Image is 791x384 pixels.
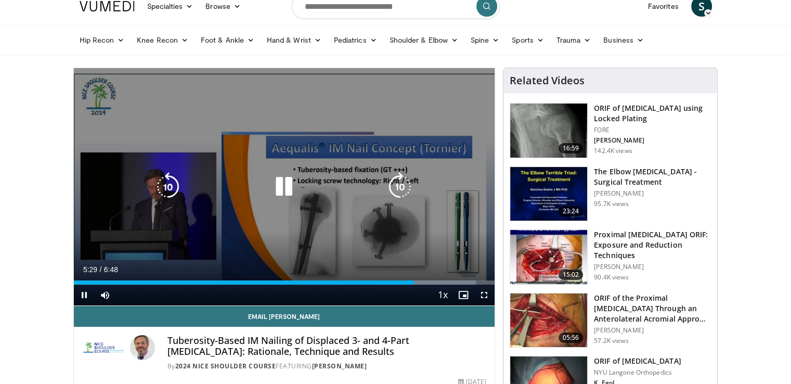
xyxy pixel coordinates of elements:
[594,273,628,281] p: 90.4K views
[131,30,194,50] a: Knee Recon
[594,167,711,187] h3: The Elbow [MEDICAL_DATA] - Surgical Treatment
[82,335,126,360] img: 2024 Nice Shoulder Course
[505,30,550,50] a: Sports
[510,74,585,87] h4: Related Videos
[74,280,495,285] div: Progress Bar
[559,143,583,153] span: 16:59
[74,285,95,305] button: Pause
[594,147,632,155] p: 142.4K views
[510,229,711,285] a: 15:02 Proximal [MEDICAL_DATA] ORIF: Exposure and Reduction Techniques [PERSON_NAME] 90.4K views
[594,136,711,145] p: [PERSON_NAME]
[594,356,681,366] h3: ORIF of [MEDICAL_DATA]
[328,30,383,50] a: Pediatrics
[474,285,495,305] button: Fullscreen
[100,265,102,274] span: /
[312,362,367,370] a: [PERSON_NAME]
[74,68,495,306] video-js: Video Player
[194,30,261,50] a: Foot & Ankle
[510,167,587,221] img: 162531_0000_1.png.150x105_q85_crop-smart_upscale.jpg
[594,189,711,198] p: [PERSON_NAME]
[550,30,598,50] a: Trauma
[594,337,628,345] p: 57.2K views
[104,265,118,274] span: 6:48
[95,285,115,305] button: Mute
[175,362,276,370] a: 2024 Nice Shoulder Course
[510,104,587,158] img: Mighell_-_Locked_Plating_for_Proximal_Humerus_Fx_100008672_2.jpg.150x105_q85_crop-smart_upscale.jpg
[510,293,587,348] img: gardner_3.png.150x105_q85_crop-smart_upscale.jpg
[510,167,711,222] a: 23:24 The Elbow [MEDICAL_DATA] - Surgical Treatment [PERSON_NAME] 95.7K views
[74,306,495,327] a: Email [PERSON_NAME]
[432,285,453,305] button: Playback Rate
[597,30,650,50] a: Business
[464,30,505,50] a: Spine
[130,335,155,360] img: Avatar
[167,362,486,371] div: By FEATURING
[594,263,711,271] p: [PERSON_NAME]
[510,103,711,158] a: 16:59 ORIF of [MEDICAL_DATA] using Locked Plating FORE [PERSON_NAME] 142.4K views
[559,332,583,343] span: 05:56
[594,229,711,261] h3: Proximal [MEDICAL_DATA] ORIF: Exposure and Reduction Techniques
[510,293,711,348] a: 05:56 ORIF of the Proximal [MEDICAL_DATA] Through an Anterolateral Acromial Appro… [PERSON_NAME] ...
[73,30,131,50] a: Hip Recon
[559,206,583,216] span: 23:24
[559,270,583,280] span: 15:02
[594,326,711,335] p: [PERSON_NAME]
[383,30,464,50] a: Shoulder & Elbow
[453,285,474,305] button: Enable picture-in-picture mode
[594,293,711,324] h3: ORIF of the Proximal [MEDICAL_DATA] Through an Anterolateral Acromial Appro…
[510,230,587,284] img: gardener_hum_1.png.150x105_q85_crop-smart_upscale.jpg
[261,30,328,50] a: Hand & Wrist
[83,265,97,274] span: 5:29
[594,368,681,377] p: NYU Langone Orthopedics
[594,200,628,208] p: 95.7K views
[594,103,711,124] h3: ORIF of [MEDICAL_DATA] using Locked Plating
[167,335,486,357] h4: Tuberosity-Based IM Nailing of Displaced 3- and 4-Part [MEDICAL_DATA]: Rationale, Technique and R...
[80,1,135,11] img: VuMedi Logo
[594,126,711,134] p: FORE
